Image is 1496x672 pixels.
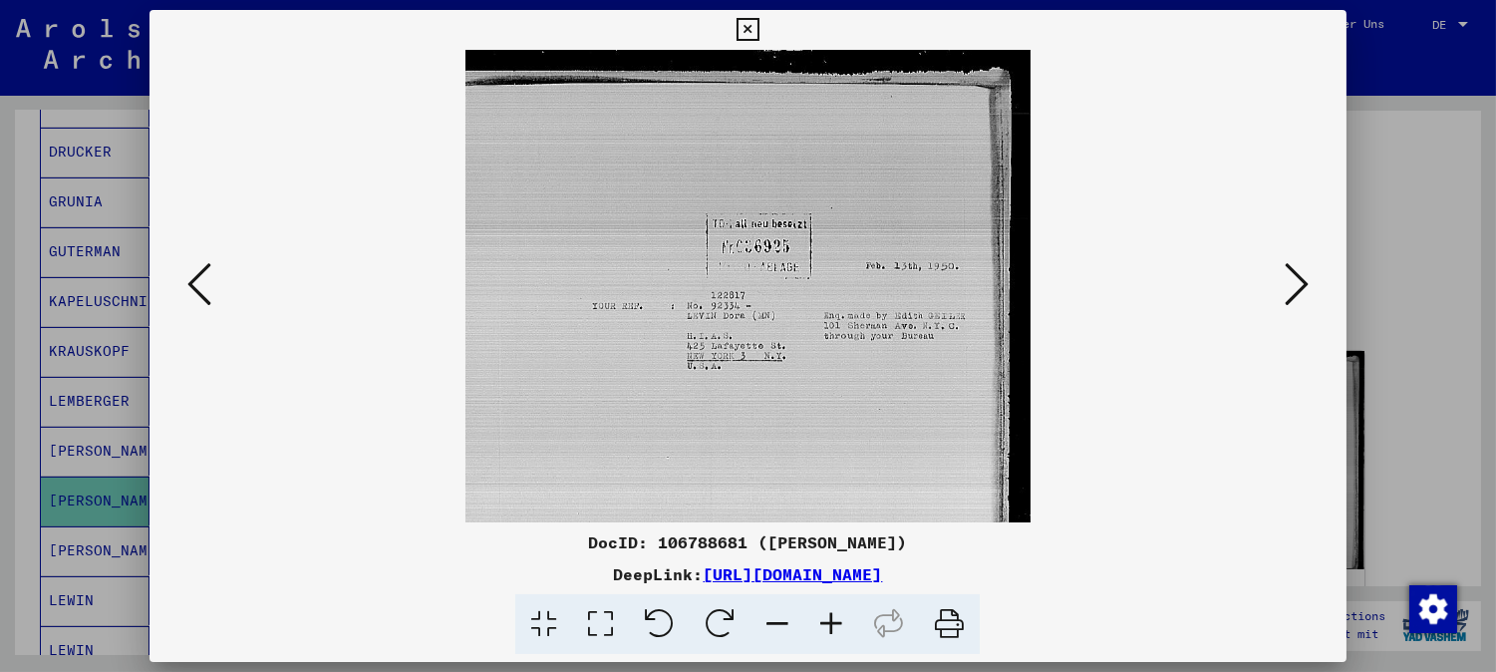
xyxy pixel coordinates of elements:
div: Zustimmung ändern [1408,584,1456,632]
div: DocID: 106788681 ([PERSON_NAME]) [150,530,1346,554]
img: Zustimmung ändern [1409,585,1457,633]
a: [URL][DOMAIN_NAME] [703,564,882,584]
div: DeepLink: [150,562,1346,586]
